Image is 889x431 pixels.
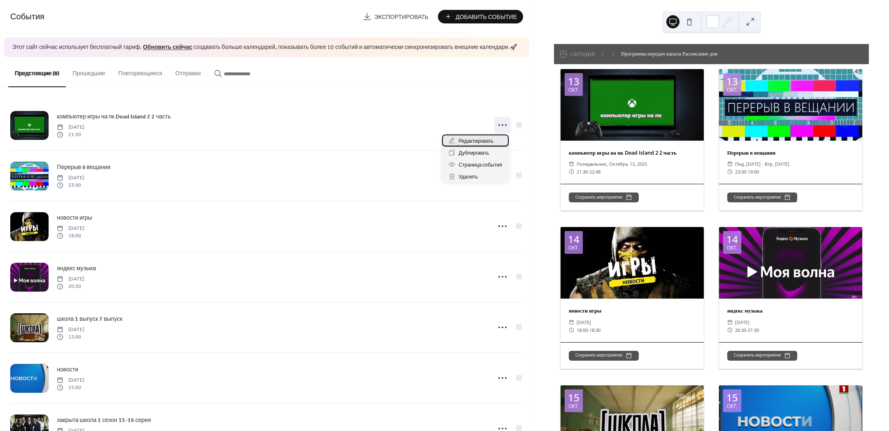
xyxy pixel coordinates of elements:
span: 18:00 [577,326,588,334]
div: ​ [569,168,574,176]
div: 14 [568,234,579,244]
span: Удалить [458,173,478,181]
a: Экспортировать [357,10,435,23]
a: школа 1 выпуск 7 выпуск [57,314,122,324]
span: [DATE] [57,275,84,283]
span: 20:30 [57,283,84,290]
span: Страница события [458,161,502,169]
div: окт. [568,246,579,250]
span: 18:30 [589,326,600,334]
div: 15 [726,393,738,403]
span: Этот сайт сейчас использует бесплатный тариф. создавать больше календарей, показывать более 10 со... [12,44,517,52]
span: [DATE] [735,318,749,326]
button: Сохранить мероприятие [727,351,797,361]
span: Редактировать [458,137,493,146]
button: Повторяющиеся [112,57,169,86]
a: компьютер игры на пк Dead Island 2 2 часть [57,112,170,121]
div: Перерыв в вещании [719,149,862,157]
span: [DATE] [57,225,84,232]
div: компьютер игры на пк Dead Island 2 2 часть [561,149,704,157]
span: новости игры [57,213,92,222]
span: новости [57,365,78,374]
span: [DATE] [57,376,84,384]
div: новости игры [561,307,704,315]
span: [DATE] [57,326,84,333]
span: - [588,326,589,334]
span: пнд, [DATE] - втр, [DATE] [735,160,789,168]
div: Программа передач канала Расписание дня [621,50,717,58]
a: Перерыв в вещании [57,162,110,172]
div: ​ [727,160,733,168]
button: Сохранить мероприятие [569,351,639,361]
a: новости [57,365,78,374]
div: 14 [726,234,738,244]
span: - [588,168,589,176]
button: Сохранить мероприятие [727,192,797,202]
a: новости игры [57,213,92,222]
button: Отправки [169,57,207,86]
span: 23:00 [57,182,84,189]
span: [DATE] [57,174,84,181]
div: 13 [726,76,738,86]
span: [DATE] [577,318,591,326]
span: понедельник, октябрь 13, 2025 [577,160,647,168]
span: 18:00 [57,232,84,240]
span: Добавить Событие [456,13,517,21]
span: 19:00 [748,168,759,176]
div: ​ [727,326,733,334]
span: 15:00 [57,384,84,392]
span: Дублировать [458,149,489,158]
button: Сохранить мероприятие [569,192,639,202]
div: окт. [727,404,738,409]
div: 15 [568,393,579,403]
span: 20:30 [735,326,746,334]
div: ​ [569,160,574,168]
span: 23:00 [735,168,746,176]
span: 22:48 [589,168,600,176]
span: [DATE] [57,123,84,131]
span: - [746,326,748,334]
button: Добавить Событие [438,10,523,23]
div: ​ [727,168,733,176]
button: Прошедшие [66,57,112,86]
div: ​ [727,318,733,326]
span: 21:30 [577,168,588,176]
div: 13 [568,76,579,86]
a: закрыта школа 1 сезон 15-16 серия [57,415,151,425]
div: ​ [569,326,574,334]
div: ​ [569,318,574,326]
div: окт. [727,246,738,250]
span: События [10,9,44,25]
div: яндекс музыка [719,307,862,315]
span: 21:30 [57,131,84,139]
a: яндекс музыка [57,264,96,273]
span: 12:00 [57,334,84,341]
span: 21:30 [748,326,759,334]
div: окт. [727,88,738,93]
div: окт. [568,88,579,93]
a: Обновить сейчас [143,42,192,53]
span: - [746,168,748,176]
span: Экспортировать [375,13,428,21]
div: окт. [568,404,579,409]
button: Предстоящие (8) [8,57,66,87]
